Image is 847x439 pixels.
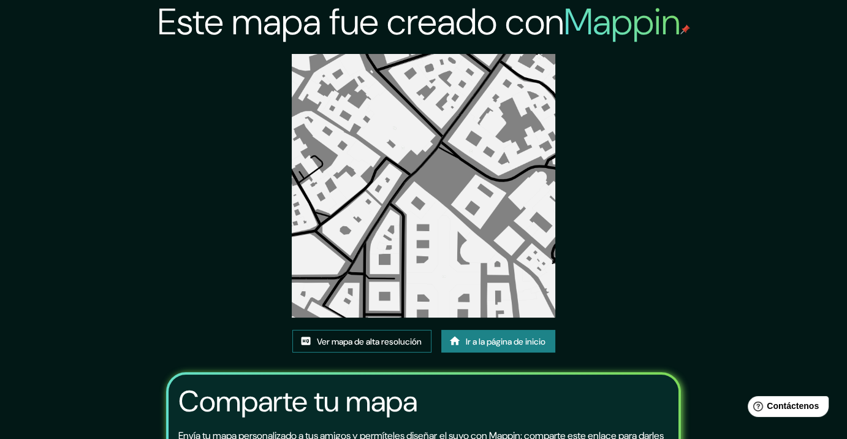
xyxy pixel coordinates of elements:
img: created-map [292,54,555,318]
a: Ir a la página de inicio [441,330,555,353]
img: pin de mapeo [680,25,690,34]
font: Ver mapa de alta resolución [317,336,422,347]
iframe: Lanzador de widgets de ayuda [738,391,834,426]
font: Comparte tu mapa [178,382,417,421]
a: Ver mapa de alta resolución [292,330,431,353]
font: Ir a la página de inicio [466,336,545,347]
